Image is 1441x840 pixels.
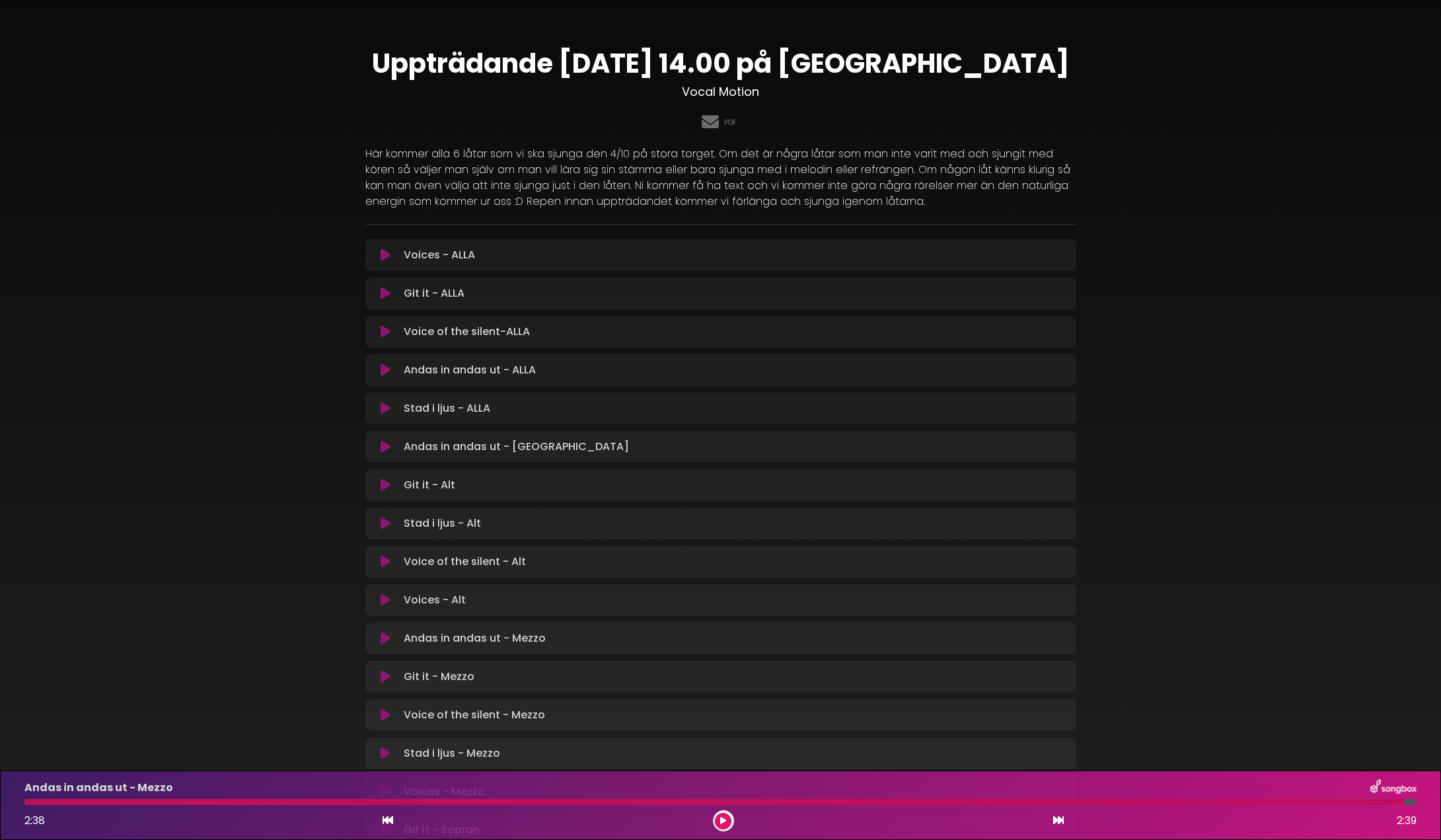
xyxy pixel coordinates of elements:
p: Andas in andas ut - Mezzo [24,780,173,796]
span: 2:38 [24,813,45,828]
p: Voices - ALLA [404,247,475,263]
span: 2:39 [1397,813,1417,829]
p: Voice of the silent - Alt [404,554,526,570]
p: Stad i ljus - Mezzo [404,745,500,761]
p: Voice of the silent-ALLA [404,324,530,340]
p: Voices - Alt [404,592,466,608]
p: Stad i ljus - ALLA [404,401,490,416]
p: Git it - Mezzo [404,669,474,685]
p: Andas in andas ut - Mezzo [404,630,546,646]
h3: Vocal Motion [365,85,1076,99]
img: songbox-logo-white.png [1370,779,1417,796]
p: Stad i ljus - Alt [404,515,481,531]
p: Andas in andas ut - [GEOGRAPHIC_DATA] [404,439,629,455]
a: PDF [724,117,737,128]
h1: Uppträdande [DATE] 14.00 på [GEOGRAPHIC_DATA] [365,48,1076,79]
p: Här kommer alla 6 låtar som vi ska sjunga den 4/10 på stora torget. Om det är några låtar som man... [365,146,1076,210]
p: Voice of the silent - Mezzo [404,707,545,723]
p: Git it - ALLA [404,286,464,301]
p: Andas in andas ut - ALLA [404,362,536,378]
p: Git it - Alt [404,477,455,493]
